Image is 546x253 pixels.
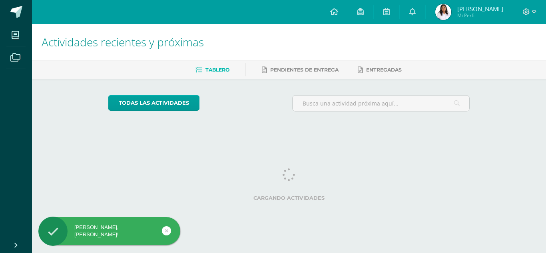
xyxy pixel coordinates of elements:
span: Mi Perfil [457,12,503,19]
span: Entregadas [366,67,402,73]
img: 8390d871260ceb65a83b5da0cc0126fa.png [435,4,451,20]
label: Cargando actividades [108,195,470,201]
a: Tablero [195,64,229,76]
span: [PERSON_NAME] [457,5,503,13]
span: Tablero [205,67,229,73]
a: todas las Actividades [108,95,199,111]
a: Entregadas [358,64,402,76]
input: Busca una actividad próxima aquí... [293,96,470,111]
a: Pendientes de entrega [262,64,339,76]
div: [PERSON_NAME], [PERSON_NAME]! [38,224,180,238]
span: Actividades recientes y próximas [42,34,204,50]
span: Pendientes de entrega [270,67,339,73]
